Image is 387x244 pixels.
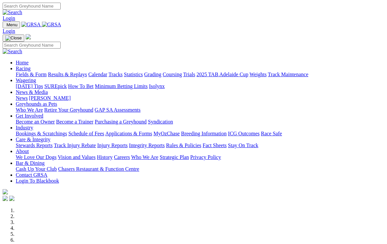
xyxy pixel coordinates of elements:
a: About [16,148,29,154]
div: About [16,154,384,160]
a: ICG Outcomes [228,131,259,136]
a: SUREpick [44,83,67,89]
div: Racing [16,72,384,78]
a: Injury Reports [97,143,128,148]
a: Cash Up Your Club [16,166,57,172]
a: Home [16,60,29,65]
a: Race Safe [261,131,282,136]
a: Grading [144,72,161,77]
a: Schedule of Fees [68,131,104,136]
a: News & Media [16,89,48,95]
img: Search [3,49,22,55]
div: Wagering [16,83,384,89]
a: Who We Are [16,107,43,113]
img: logo-grsa-white.png [26,34,31,39]
input: Search [3,3,61,10]
a: [DATE] Tips [16,83,43,89]
a: Results & Replays [48,72,87,77]
a: Track Injury Rebate [54,143,96,148]
img: twitter.svg [9,196,14,201]
a: Fact Sheets [203,143,227,148]
a: Trials [183,72,195,77]
a: Coursing [163,72,182,77]
a: Fields & Form [16,72,47,77]
a: Who We Are [131,154,158,160]
a: Industry [16,125,33,130]
a: History [97,154,112,160]
img: logo-grsa-white.png [3,189,8,194]
img: GRSA [42,22,61,28]
a: Care & Integrity [16,137,51,142]
button: Toggle navigation [3,21,20,28]
a: MyOzChase [153,131,180,136]
div: Bar & Dining [16,166,384,172]
a: How To Bet [68,83,94,89]
div: Care & Integrity [16,143,384,148]
a: [PERSON_NAME] [29,95,71,101]
a: Track Maintenance [268,72,308,77]
a: Rules & Policies [166,143,201,148]
a: Integrity Reports [129,143,165,148]
a: Minimum Betting Limits [95,83,148,89]
a: Strategic Plan [160,154,189,160]
a: Tracks [109,72,123,77]
a: News [16,95,28,101]
a: Syndication [148,119,173,124]
a: Statistics [124,72,143,77]
a: Chasers Restaurant & Function Centre [58,166,139,172]
a: Bar & Dining [16,160,45,166]
a: Privacy Policy [190,154,221,160]
a: Login [3,28,15,34]
a: Weights [250,72,267,77]
a: Vision and Values [58,154,95,160]
img: Close [5,35,22,41]
a: GAP SA Assessments [95,107,141,113]
a: 2025 TAB Adelaide Cup [196,72,248,77]
img: facebook.svg [3,196,8,201]
a: Contact GRSA [16,172,47,178]
a: Stewards Reports [16,143,52,148]
span: Menu [7,22,17,27]
a: Become an Owner [16,119,55,124]
a: Stay On Track [228,143,258,148]
a: Applications & Forms [105,131,152,136]
input: Search [3,42,61,49]
a: Breeding Information [181,131,227,136]
img: GRSA [21,22,41,28]
a: Login [3,15,15,21]
a: Become a Trainer [56,119,93,124]
a: Purchasing a Greyhound [95,119,147,124]
a: We Love Our Dogs [16,154,56,160]
a: Get Involved [16,113,43,119]
div: Industry [16,131,384,137]
a: Bookings & Scratchings [16,131,67,136]
a: Login To Blackbook [16,178,59,184]
a: Wagering [16,78,36,83]
div: Greyhounds as Pets [16,107,384,113]
a: Retire Your Greyhound [44,107,93,113]
div: Get Involved [16,119,384,125]
img: Search [3,10,22,15]
a: Greyhounds as Pets [16,101,57,107]
a: Racing [16,66,31,71]
a: Isolynx [149,83,165,89]
a: Calendar [88,72,107,77]
div: News & Media [16,95,384,101]
button: Toggle navigation [3,34,24,42]
a: Careers [114,154,130,160]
